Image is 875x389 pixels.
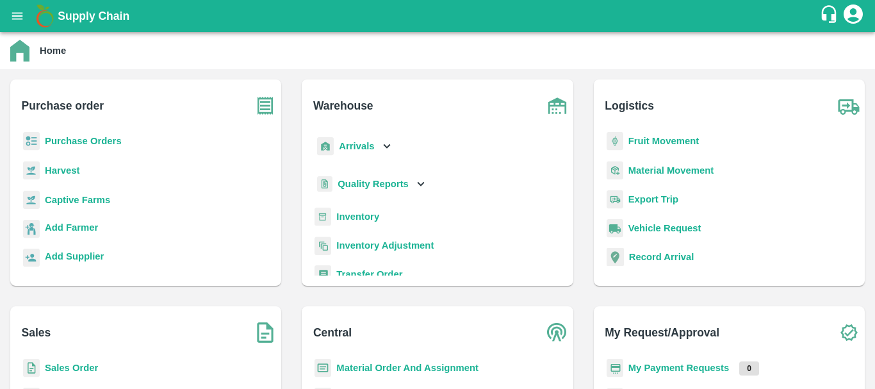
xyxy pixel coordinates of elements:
[22,97,104,115] b: Purchase order
[628,165,714,176] a: Material Movement
[315,359,331,377] img: centralMaterial
[315,236,331,255] img: inventory
[317,137,334,156] img: whArrival
[32,3,58,29] img: logo
[607,161,623,180] img: material
[336,363,478,373] a: Material Order And Assignment
[541,317,573,349] img: central
[3,1,32,31] button: open drawer
[249,317,281,349] img: soSales
[833,317,865,349] img: check
[607,359,623,377] img: payment
[23,249,40,267] img: supplier
[607,219,623,238] img: vehicle
[317,176,332,192] img: qualityReport
[842,3,865,29] div: account of current user
[23,161,40,180] img: harvest
[23,132,40,151] img: reciept
[22,324,51,342] b: Sales
[336,240,434,251] a: Inventory Adjustment
[23,190,40,210] img: harvest
[45,220,98,238] a: Add Farmer
[313,324,352,342] b: Central
[336,269,402,279] a: Transfer Order
[628,136,699,146] a: Fruit Movement
[607,132,623,151] img: fruit
[45,249,104,267] a: Add Supplier
[607,190,623,209] img: delivery
[315,132,394,161] div: Arrivals
[739,361,759,376] p: 0
[819,4,842,28] div: customer-support
[607,248,624,266] img: recordArrival
[629,252,694,262] a: Record Arrival
[336,211,379,222] a: Inventory
[628,363,730,373] a: My Payment Requests
[833,90,865,122] img: truck
[315,171,428,197] div: Quality Reports
[605,97,654,115] b: Logistics
[58,7,819,25] a: Supply Chain
[628,223,701,233] a: Vehicle Request
[10,40,29,62] img: home
[45,222,98,233] b: Add Farmer
[23,220,40,238] img: farmer
[23,359,40,377] img: sales
[45,136,122,146] a: Purchase Orders
[45,363,98,373] a: Sales Order
[58,10,129,22] b: Supply Chain
[339,141,374,151] b: Arrivals
[338,179,409,189] b: Quality Reports
[315,265,331,284] img: whTransfer
[45,195,110,205] a: Captive Farms
[541,90,573,122] img: warehouse
[45,165,79,176] a: Harvest
[45,251,104,261] b: Add Supplier
[628,194,678,204] a: Export Trip
[249,90,281,122] img: purchase
[40,46,66,56] b: Home
[315,208,331,226] img: whInventory
[605,324,719,342] b: My Request/Approval
[313,97,373,115] b: Warehouse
